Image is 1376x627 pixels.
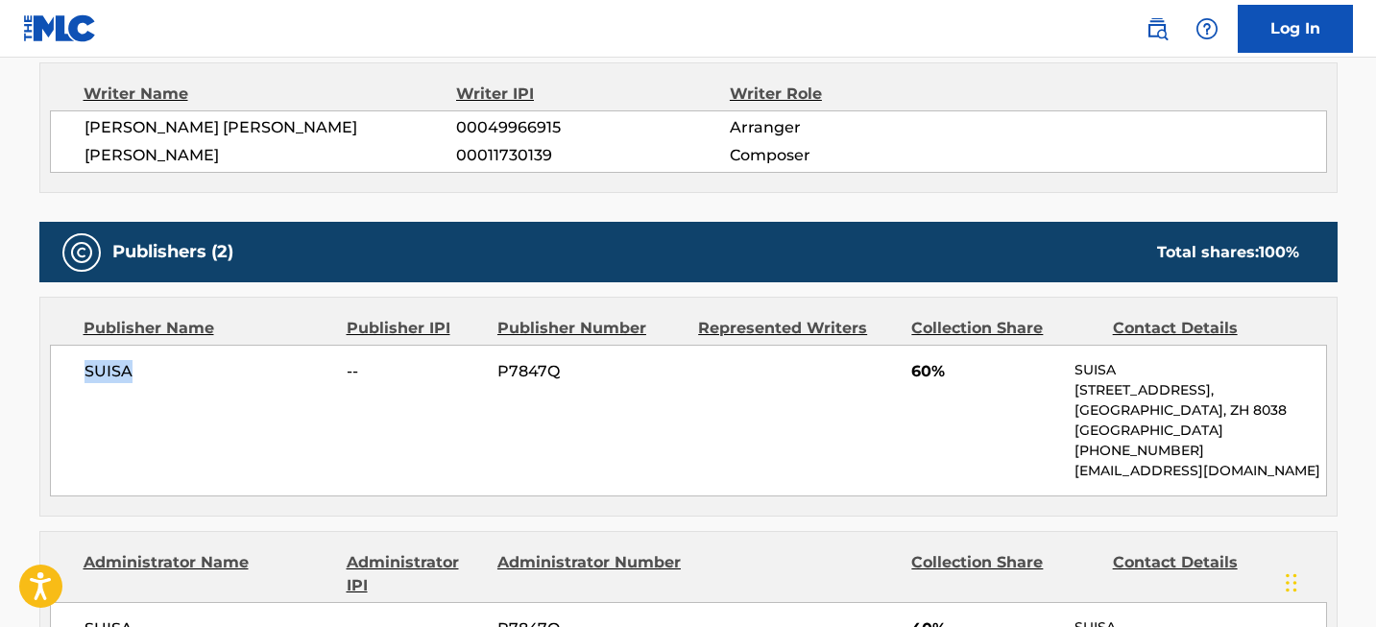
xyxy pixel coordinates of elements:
div: Administrator IPI [347,551,483,597]
div: Publisher Name [84,317,332,340]
div: Publisher IPI [347,317,483,340]
img: Publishers [70,241,93,264]
div: Contact Details [1113,551,1299,597]
div: Writer Role [730,83,978,106]
span: 100 % [1259,243,1299,261]
div: Administrator Name [84,551,332,597]
div: Collection Share [911,317,1098,340]
span: 60% [911,360,1060,383]
img: search [1146,17,1169,40]
div: Total shares: [1157,241,1299,264]
div: Widget de chat [1280,535,1376,627]
div: Writer Name [84,83,457,106]
div: Contact Details [1113,317,1299,340]
span: [PERSON_NAME] [84,144,457,167]
a: Log In [1238,5,1353,53]
span: [PERSON_NAME] [PERSON_NAME] [84,116,457,139]
img: MLC Logo [23,14,97,42]
div: Publisher Number [497,317,684,340]
div: Writer IPI [456,83,730,106]
span: SUISA [84,360,333,383]
span: P7847Q [497,360,684,383]
div: Collection Share [911,551,1098,597]
p: [GEOGRAPHIC_DATA], ZH 8038 [1074,400,1325,421]
a: Public Search [1138,10,1176,48]
div: Administrator Number [497,551,684,597]
p: [STREET_ADDRESS], [1074,380,1325,400]
p: [GEOGRAPHIC_DATA] [1074,421,1325,441]
h5: Publishers (2) [112,241,233,263]
div: Glisser [1286,554,1297,612]
span: 00049966915 [456,116,729,139]
span: -- [347,360,483,383]
div: Help [1188,10,1226,48]
img: help [1195,17,1219,40]
p: [PHONE_NUMBER] [1074,441,1325,461]
p: [EMAIL_ADDRESS][DOMAIN_NAME] [1074,461,1325,481]
span: Arranger [730,116,978,139]
span: Composer [730,144,978,167]
div: Represented Writers [698,317,897,340]
p: SUISA [1074,360,1325,380]
iframe: Chat Widget [1280,535,1376,627]
span: 00011730139 [456,144,729,167]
